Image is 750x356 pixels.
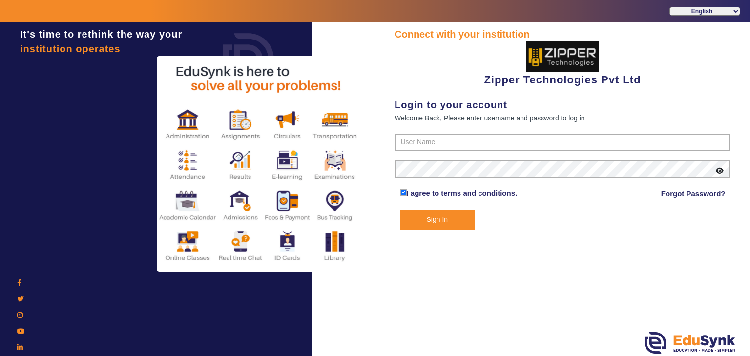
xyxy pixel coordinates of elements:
span: It's time to rethink the way your [20,29,182,40]
button: Sign In [400,210,475,230]
div: Zipper Technologies Pvt Ltd [395,41,730,88]
div: Login to your account [395,98,730,112]
img: edusynk.png [645,332,735,354]
img: login.png [212,22,285,95]
img: login2.png [157,56,362,272]
img: 36227e3f-cbf6-4043-b8fc-b5c5f2957d0a [526,41,599,72]
span: institution operates [20,43,121,54]
div: Connect with your institution [395,27,730,41]
a: Forgot Password? [661,188,726,199]
div: Welcome Back, Please enter username and password to log in [395,112,730,124]
input: User Name [395,134,730,151]
a: I agree to terms and conditions. [407,189,518,197]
